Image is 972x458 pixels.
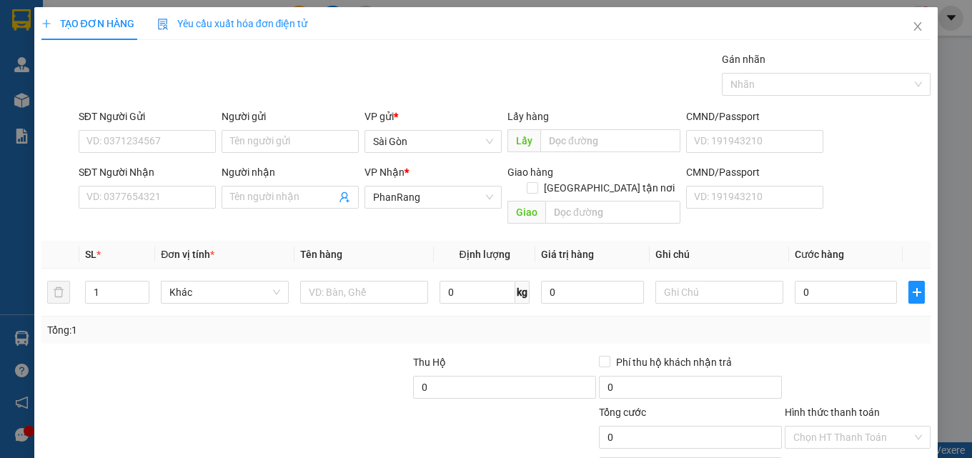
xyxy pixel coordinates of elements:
[300,281,428,304] input: VD: Bàn, Ghế
[655,281,783,304] input: Ghi Chú
[909,287,924,298] span: plus
[222,164,359,180] div: Người nhận
[599,407,646,418] span: Tổng cước
[912,21,923,32] span: close
[541,281,644,304] input: 0
[507,201,545,224] span: Giao
[222,109,359,124] div: Người gửi
[85,249,96,260] span: SL
[339,191,350,203] span: user-add
[722,54,765,65] label: Gán nhãn
[41,19,51,29] span: plus
[507,111,549,122] span: Lấy hàng
[413,357,446,368] span: Thu Hộ
[898,7,938,47] button: Close
[47,281,70,304] button: delete
[157,18,308,29] span: Yêu cầu xuất hóa đơn điện tử
[515,281,530,304] span: kg
[364,109,502,124] div: VP gửi
[161,249,214,260] span: Đơn vị tính
[540,129,680,152] input: Dọc đường
[507,129,540,152] span: Lấy
[47,322,377,338] div: Tổng: 1
[507,166,553,178] span: Giao hàng
[545,201,680,224] input: Dọc đường
[157,19,169,30] img: icon
[373,186,493,208] span: PhanRang
[79,164,216,180] div: SĐT Người Nhận
[169,282,280,303] span: Khác
[908,281,925,304] button: plus
[538,180,680,196] span: [GEOGRAPHIC_DATA] tận nơi
[650,241,789,269] th: Ghi chú
[300,249,342,260] span: Tên hàng
[686,164,823,180] div: CMND/Passport
[795,249,844,260] span: Cước hàng
[785,407,880,418] label: Hình thức thanh toán
[610,354,738,370] span: Phí thu hộ khách nhận trả
[460,249,510,260] span: Định lượng
[686,109,823,124] div: CMND/Passport
[41,18,134,29] span: TẠO ĐƠN HÀNG
[541,249,594,260] span: Giá trị hàng
[364,166,405,178] span: VP Nhận
[79,109,216,124] div: SĐT Người Gửi
[373,131,493,152] span: Sài Gòn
